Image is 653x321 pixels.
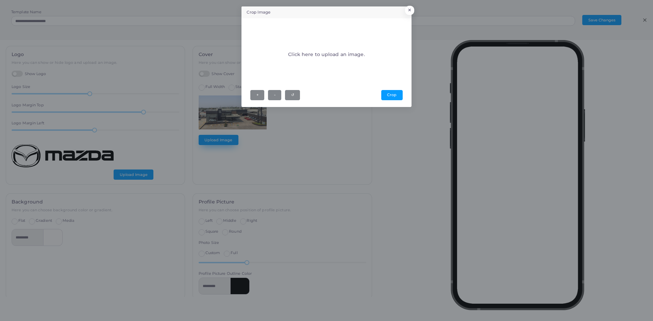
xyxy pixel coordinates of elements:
button: - [268,90,281,100]
button: Crop [381,90,403,100]
button: ↺ [285,90,300,100]
h5: Crop Image [247,10,270,15]
button: + [250,90,264,100]
h4: Click here to upload an image. [288,52,365,57]
button: Close [405,6,414,15]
